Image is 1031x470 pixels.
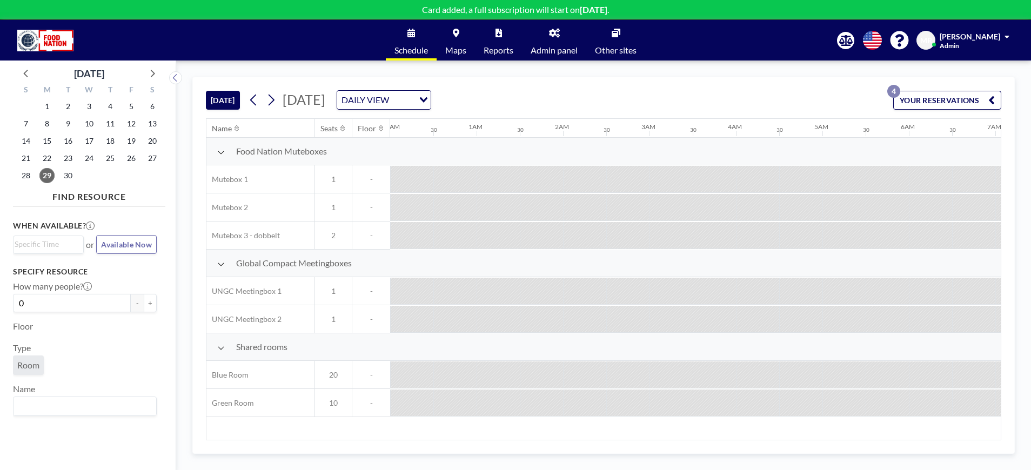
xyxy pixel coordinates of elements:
[352,203,390,212] span: -
[358,124,376,133] div: Floor
[86,239,94,250] span: or
[82,99,97,114] span: Wednesday, September 3, 2025
[37,84,58,98] div: M
[13,343,31,353] label: Type
[82,151,97,166] span: Wednesday, September 24, 2025
[339,93,391,107] span: DAILY VIEW
[987,123,1001,131] div: 7AM
[728,123,742,131] div: 4AM
[949,126,956,133] div: 30
[206,174,248,184] span: Mutebox 1
[131,294,144,312] button: -
[484,46,513,55] span: Reports
[103,116,118,131] span: Thursday, September 11, 2025
[586,20,645,61] a: Other sites
[517,126,524,133] div: 30
[15,238,77,250] input: Search for option
[206,370,249,380] span: Blue Room
[468,123,483,131] div: 1AM
[39,116,55,131] span: Monday, September 8, 2025
[61,151,76,166] span: Tuesday, September 23, 2025
[103,99,118,114] span: Thursday, September 4, 2025
[445,46,466,55] span: Maps
[39,168,55,183] span: Monday, September 29, 2025
[18,116,34,131] span: Sunday, September 7, 2025
[352,286,390,296] span: -
[382,123,400,131] div: 12AM
[320,124,338,133] div: Seats
[386,20,437,61] a: Schedule
[206,398,254,408] span: Green Room
[475,20,522,61] a: Reports
[690,126,697,133] div: 30
[580,4,607,15] b: [DATE]
[13,187,165,202] h4: FIND RESOURCE
[96,235,157,254] button: Available Now
[145,116,160,131] span: Saturday, September 13, 2025
[145,99,160,114] span: Saturday, September 6, 2025
[236,146,327,157] span: Food Nation Muteboxes
[352,174,390,184] span: -
[555,123,569,131] div: 2AM
[18,133,34,149] span: Sunday, September 14, 2025
[16,84,37,98] div: S
[595,46,637,55] span: Other sites
[61,168,76,183] span: Tuesday, September 30, 2025
[13,321,33,332] label: Floor
[893,91,1001,110] button: YOUR RESERVATIONS4
[58,84,79,98] div: T
[101,240,152,249] span: Available Now
[352,370,390,380] span: -
[124,133,139,149] span: Friday, September 19, 2025
[236,258,352,268] span: Global Compact Meetingboxes
[61,133,76,149] span: Tuesday, September 16, 2025
[604,126,610,133] div: 30
[920,36,932,45] span: MR
[39,133,55,149] span: Monday, September 15, 2025
[352,314,390,324] span: -
[144,294,157,312] button: +
[641,123,655,131] div: 3AM
[206,203,248,212] span: Mutebox 2
[901,123,915,131] div: 6AM
[18,151,34,166] span: Sunday, September 21, 2025
[352,398,390,408] span: -
[522,20,586,61] a: Admin panel
[863,126,869,133] div: 30
[82,133,97,149] span: Wednesday, September 17, 2025
[39,151,55,166] span: Monday, September 22, 2025
[431,126,437,133] div: 30
[206,286,282,296] span: UNGC Meetingbox 1
[15,399,150,413] input: Search for option
[212,124,232,133] div: Name
[392,93,413,107] input: Search for option
[13,267,157,277] h3: Specify resource
[283,91,325,108] span: [DATE]
[39,99,55,114] span: Monday, September 1, 2025
[61,99,76,114] span: Tuesday, September 2, 2025
[315,231,352,240] span: 2
[352,231,390,240] span: -
[13,281,92,292] label: How many people?
[124,151,139,166] span: Friday, September 26, 2025
[531,46,578,55] span: Admin panel
[236,341,287,352] span: Shared rooms
[437,20,475,61] a: Maps
[887,85,900,98] p: 4
[315,314,352,324] span: 1
[124,99,139,114] span: Friday, September 5, 2025
[103,151,118,166] span: Thursday, September 25, 2025
[18,168,34,183] span: Sunday, September 28, 2025
[74,66,104,81] div: [DATE]
[776,126,783,133] div: 30
[13,384,35,394] label: Name
[206,231,280,240] span: Mutebox 3 - dobbelt
[124,116,139,131] span: Friday, September 12, 2025
[61,116,76,131] span: Tuesday, September 9, 2025
[940,32,1000,41] span: [PERSON_NAME]
[315,398,352,408] span: 10
[315,203,352,212] span: 1
[14,236,83,252] div: Search for option
[82,116,97,131] span: Wednesday, September 10, 2025
[206,314,282,324] span: UNGC Meetingbox 2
